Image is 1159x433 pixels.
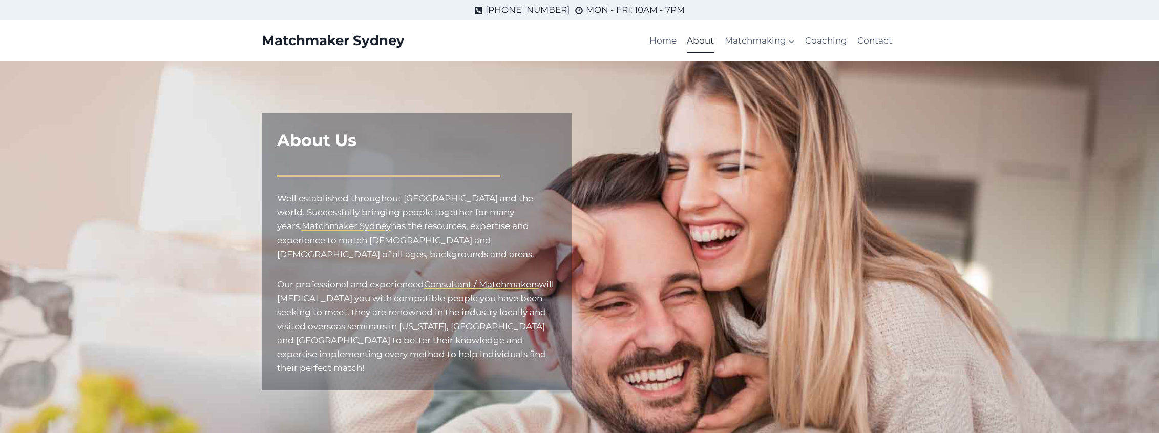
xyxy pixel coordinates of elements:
[277,192,556,261] p: has the resources, expertise and experience to match [DEMOGRAPHIC_DATA] and [DEMOGRAPHIC_DATA] of...
[474,3,570,17] a: [PHONE_NUMBER]
[262,33,405,49] a: Matchmaker Sydney
[682,29,719,53] a: About
[486,3,570,17] span: [PHONE_NUMBER]
[725,34,795,48] span: Matchmaking
[644,29,898,53] nav: Primary
[586,3,685,17] span: MON - FRI: 10AM - 7PM
[277,278,556,375] p: Our professional and experienced will [MEDICAL_DATA] you with compatible people you have been see...
[800,29,852,53] a: Coaching
[644,29,682,53] a: Home
[719,29,799,53] a: Matchmaking
[852,29,897,53] a: Contact
[277,193,533,231] mark: Well established throughout [GEOGRAPHIC_DATA] and the world. Successfully bringing people togethe...
[277,128,556,153] h1: About Us
[424,279,539,290] a: Consultant / Matchmakers
[302,221,391,231] a: Matchmaker Sydney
